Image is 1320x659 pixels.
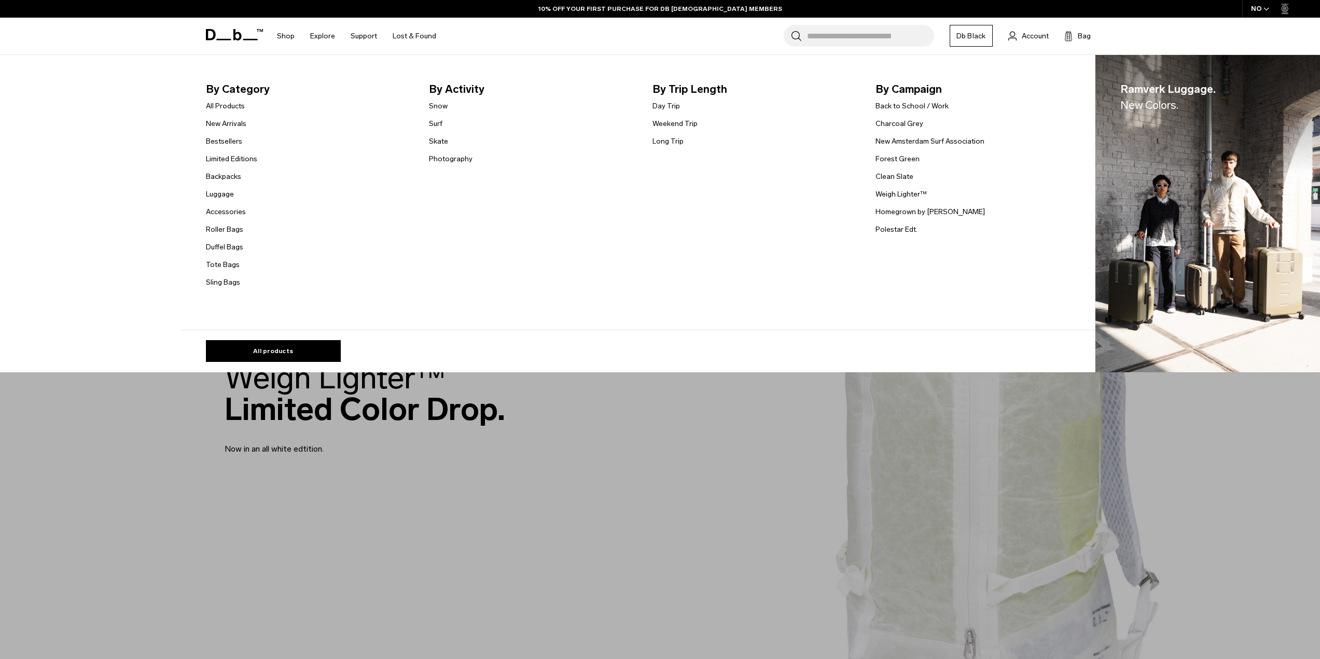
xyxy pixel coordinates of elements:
[206,171,241,182] a: Backpacks
[876,118,923,129] a: Charcoal Grey
[1022,31,1049,41] span: Account
[876,136,984,147] a: New Amsterdam Surf Association
[429,101,448,111] a: Snow
[652,118,698,129] a: Weekend Trip
[652,101,680,111] a: Day Trip
[876,101,949,111] a: Back to School / Work
[206,277,240,288] a: Sling Bags
[876,171,913,182] a: Clean Slate
[1078,31,1091,41] span: Bag
[206,259,240,270] a: Tote Bags
[876,189,927,200] a: Weigh Lighter™
[206,81,413,97] span: By Category
[310,18,335,54] a: Explore
[538,4,782,13] a: 10% OFF YOUR FIRST PURCHASE FOR DB [DEMOGRAPHIC_DATA] MEMBERS
[429,153,473,164] a: Photography
[206,340,341,362] a: All products
[1120,81,1216,114] span: Ramverk Luggage.
[206,136,242,147] a: Bestsellers
[876,206,985,217] a: Homegrown by [PERSON_NAME]
[876,224,918,235] a: Polestar Edt.
[206,118,246,129] a: New Arrivals
[206,153,257,164] a: Limited Editions
[652,81,859,97] span: By Trip Length
[876,81,1082,97] span: By Campaign
[1008,30,1049,42] a: Account
[950,25,993,47] a: Db Black
[351,18,377,54] a: Support
[429,81,636,97] span: By Activity
[393,18,436,54] a: Lost & Found
[652,136,684,147] a: Long Trip
[876,153,920,164] a: Forest Green
[206,206,246,217] a: Accessories
[429,136,448,147] a: Skate
[1064,30,1091,42] button: Bag
[206,224,243,235] a: Roller Bags
[206,189,234,200] a: Luggage
[1120,99,1178,111] span: New Colors.
[429,118,442,129] a: Surf
[206,101,245,111] a: All Products
[269,18,444,54] nav: Main Navigation
[206,242,243,253] a: Duffel Bags
[277,18,295,54] a: Shop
